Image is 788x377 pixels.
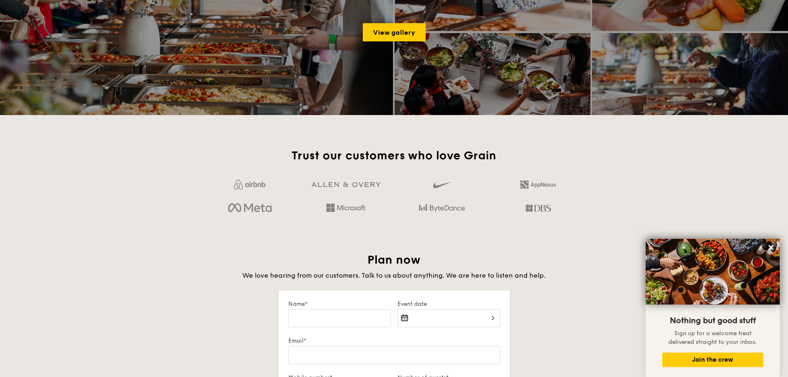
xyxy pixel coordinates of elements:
span: We love hearing from our customers. Talk to us about anything. We are here to listen and help. [242,271,546,279]
img: GRg3jHAAAAABJRU5ErkJggg== [311,182,381,187]
button: Join the crew [662,353,763,367]
img: 2L6uqdT+6BmeAFDfWP11wfMG223fXktMZIL+i+lTG25h0NjUBKOYhdW2Kn6T+C0Q7bASH2i+1JIsIulPLIv5Ss6l0e291fRVW... [520,180,556,189]
img: Hd4TfVa7bNwuIo1gAAAAASUVORK5CYII= [326,204,365,212]
label: Name* [288,300,391,307]
span: Plan now [367,253,421,267]
img: dbs.a5bdd427.png [525,201,551,215]
img: DSC07876-Edit02-Large.jpeg [646,239,780,305]
label: Email* [288,337,500,344]
button: Close [764,241,778,254]
img: meta.d311700b.png [228,201,271,215]
img: bytedance.dc5c0c88.png [419,201,465,215]
a: View gallery [363,23,426,41]
img: Jf4Dw0UUCKFd4aYAAAAASUVORK5CYII= [234,180,266,190]
h2: Trust our customers who love Grain [205,148,583,163]
img: gdlseuq06himwAAAABJRU5ErkJggg== [433,178,450,192]
label: Event date [398,300,500,307]
span: Nothing but good stuff [670,316,756,326]
span: Sign up for a welcome treat delivered straight to your inbox. [668,330,757,346]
